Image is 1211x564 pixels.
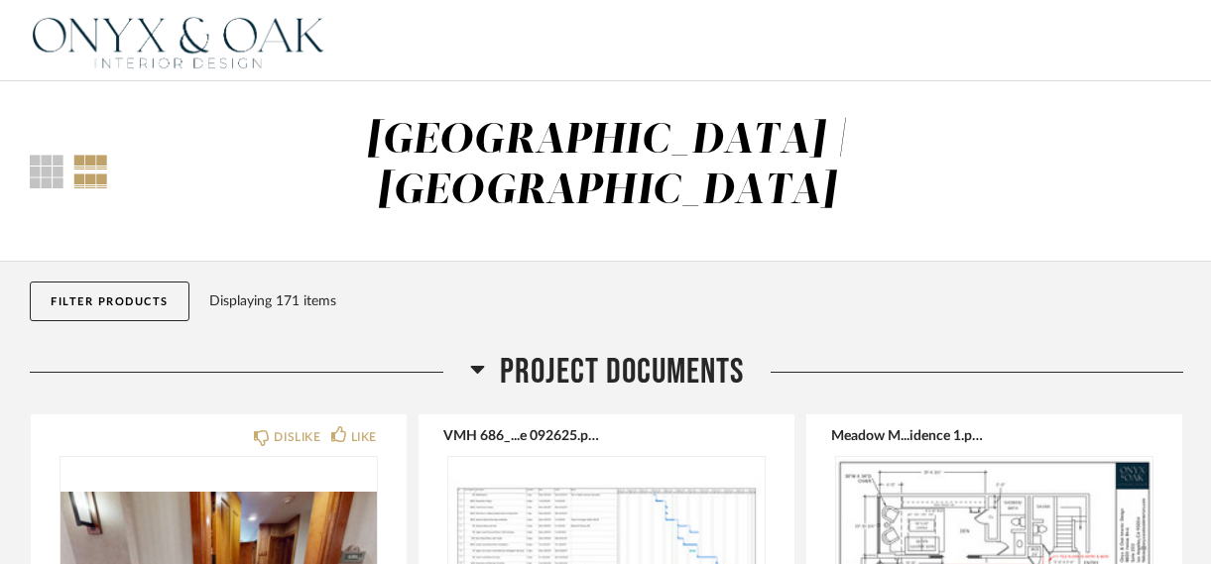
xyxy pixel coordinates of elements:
[209,290,1174,312] div: Displaying 171 items
[274,427,320,447] div: DISLIKE
[443,427,602,443] button: VMH 686_...e 092625.pdf
[30,1,327,80] img: 08ecf60b-2490-4d88-a620-7ab89e40e421.png
[351,427,377,447] div: LIKE
[831,427,990,443] button: Meadow M...idence 1.pdf
[30,282,189,321] button: Filter Products
[366,120,848,212] div: [GEOGRAPHIC_DATA] | [GEOGRAPHIC_DATA]
[500,351,744,394] span: Project Documents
